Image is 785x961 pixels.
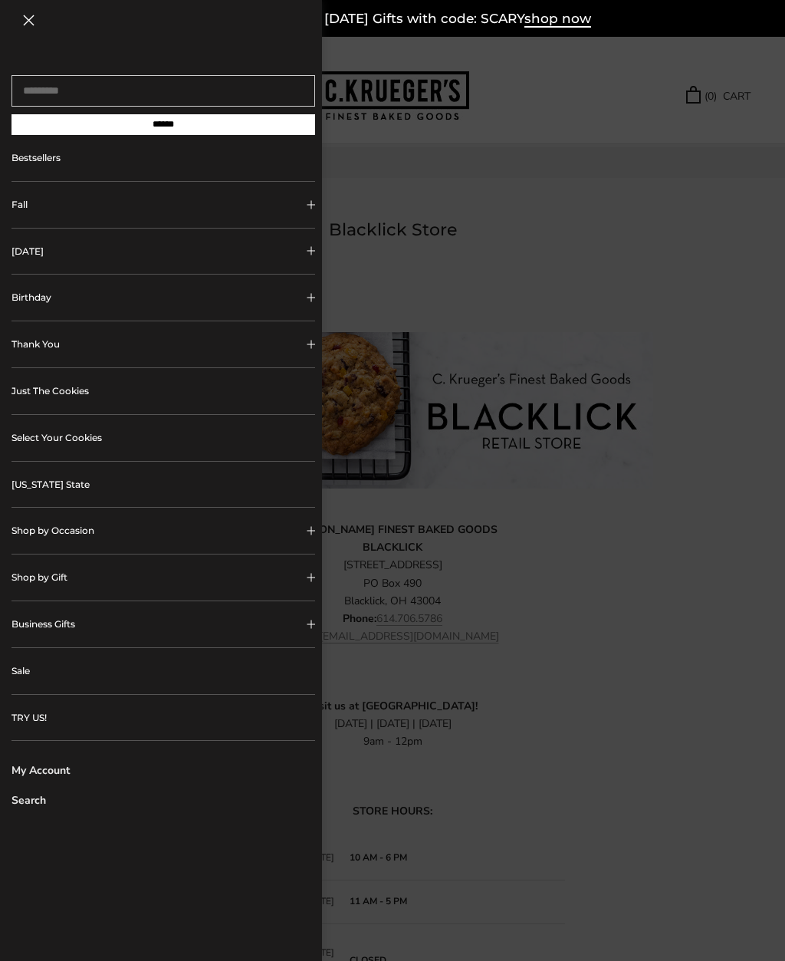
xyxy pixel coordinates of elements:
[11,601,315,647] button: Collapsible block button
[11,695,315,741] a: TRY US!
[23,15,34,26] button: Close navigation
[11,555,315,601] button: Collapsible block button
[11,415,315,461] a: Select Your Cookies
[11,75,315,107] input: Search...
[11,135,315,741] nav: Sidebar navigation
[11,135,315,181] a: Bestsellers
[11,648,315,694] a: Sale
[11,275,315,321] button: Collapsible block button
[11,321,315,367] button: Collapsible block button
[11,462,315,508] a: [US_STATE] State
[11,182,315,228] button: Collapsible block button
[11,368,315,414] a: Just The Cookies
[524,11,591,28] span: shop now
[195,11,591,28] a: Save 25% on select [DATE] Gifts with code: SCARYshop now
[11,508,315,554] button: Collapsible block button
[11,792,315,808] a: Search
[11,762,315,778] a: My Account
[11,229,315,275] button: Collapsible block button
